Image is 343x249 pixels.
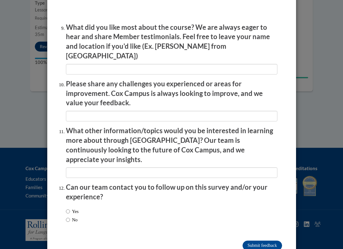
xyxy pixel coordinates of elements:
input: Yes [66,208,70,215]
p: Please share any challenges you experienced or areas for improvement. Cox Campus is always lookin... [66,79,277,108]
p: What other information/topics would you be interested in learning more about through [GEOGRAPHIC_... [66,126,277,164]
label: No [66,216,78,223]
p: Can our team contact you to follow up on this survey and/or your experience? [66,183,277,202]
input: No [66,216,70,223]
p: What did you like most about the course? We are always eager to hear and share Member testimonial... [66,23,277,61]
label: Yes [66,208,79,215]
